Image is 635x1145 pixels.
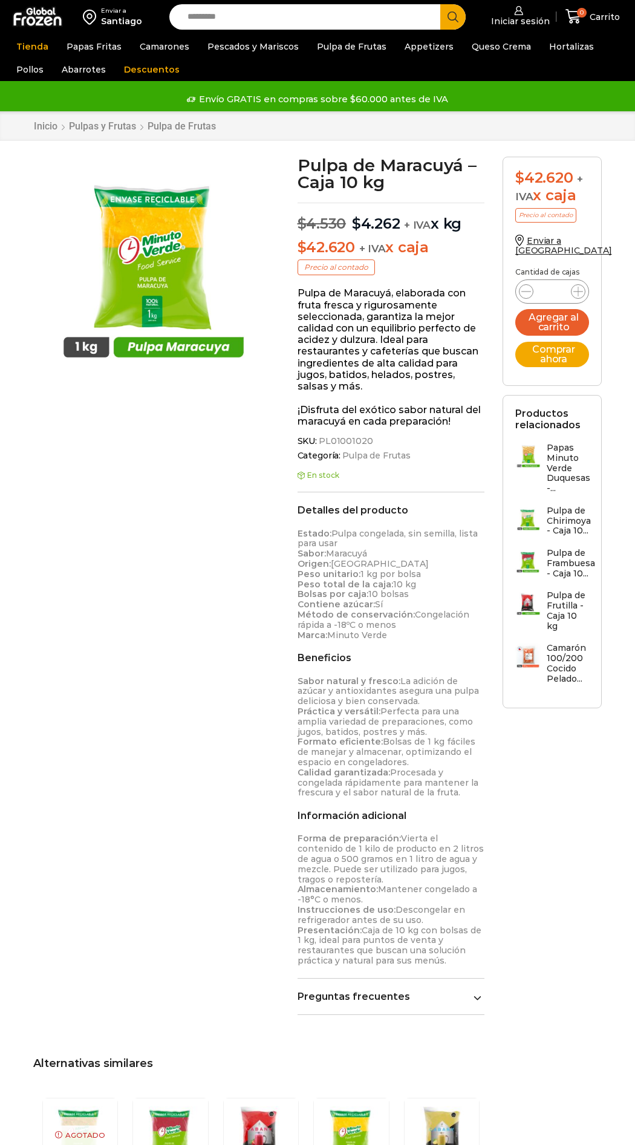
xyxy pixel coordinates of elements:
span: + IVA [359,243,386,255]
a: Camarón 100/200 Cocido Pelado... [515,643,589,690]
span: 0 [577,8,587,18]
p: Precio al contado [515,208,576,223]
strong: Sabor natural y fresco: [298,676,400,687]
strong: Sabor: [298,548,326,559]
h1: Pulpa de Maracuyá – Caja 10 kg [298,157,485,191]
a: Enviar a [GEOGRAPHIC_DATA] [515,235,612,256]
h2: Detalles del producto [298,504,485,516]
img: pulpa-maracuya [49,157,258,366]
input: Product quantity [541,283,564,300]
a: Pollos [10,58,50,81]
bdi: 4.530 [298,215,347,232]
span: PL01001020 [317,436,373,446]
strong: Calidad garantizada: [298,767,390,778]
a: Papas Minuto Verde Duquesas -... [515,443,590,500]
p: x kg [298,203,485,233]
a: Preguntas frecuentes [298,991,485,1002]
h2: Productos relacionados [515,408,589,431]
strong: Peso total de la caja: [298,579,393,590]
img: address-field-icon.svg [83,7,101,27]
a: Pulpa de Frutilla - Caja 10 kg [515,590,589,637]
strong: Marca: [298,630,327,641]
a: Tienda [10,35,54,58]
strong: Método de conservación: [298,609,415,620]
a: Pulpas y Frutas [68,120,137,132]
span: $ [352,215,361,232]
strong: Bolsas por caja: [298,589,368,599]
span: Iniciar sesión [488,15,550,27]
bdi: 4.262 [352,215,400,232]
span: Categoría: [298,451,485,461]
span: SKU: [298,436,485,446]
strong: Forma de preparación: [298,833,401,844]
strong: Almacenamiento: [298,884,378,895]
a: Hortalizas [543,35,600,58]
p: ¡Disfruta del exótico sabor natural del maracuyá en cada preparación! [298,404,485,427]
h3: Pulpa de Chirimoya - Caja 10... [547,506,591,536]
bdi: 42.620 [515,169,573,186]
a: Descuentos [118,58,186,81]
strong: Peso unitario: [298,569,360,579]
button: Search button [440,4,466,30]
div: x caja [515,169,589,204]
a: Pulpa de Frambuesa - Caja 10... [515,548,595,584]
span: $ [298,238,307,256]
span: Carrito [587,11,620,23]
h3: Pulpa de Frambuesa - Caja 10... [547,548,595,578]
a: Queso Crema [466,35,537,58]
bdi: 42.620 [298,238,355,256]
span: + IVA [404,219,431,231]
div: Santiago [101,15,142,27]
a: Papas Fritas [60,35,128,58]
strong: Presentación: [298,925,362,936]
h3: Papas Minuto Verde Duquesas -... [547,443,590,494]
a: Appetizers [399,35,460,58]
p: x caja [298,239,485,256]
h3: Pulpa de Frutilla - Caja 10 kg [547,590,589,631]
span: $ [515,169,524,186]
button: Comprar ahora [515,342,589,367]
strong: Práctica y versátil: [298,706,380,717]
p: La adición de azúcar y antioxidantes asegura una pulpa deliciosa y bien conservada. Perfecta para... [298,676,485,798]
p: Precio al contado [298,259,375,275]
a: Inicio [33,120,58,132]
h2: Información adicional [298,810,485,821]
a: Pulpa de Frutas [147,120,217,132]
p: Cantidad de cajas [515,268,589,276]
p: Pulpa congelada, sin semilla, lista para usar Maracuyá [GEOGRAPHIC_DATA] 1 kg por bolsa 10 kg 10 ... [298,529,485,641]
h3: Camarón 100/200 Cocido Pelado... [547,643,589,683]
div: Enviar a [101,7,142,15]
a: Pulpa de Frutas [311,35,392,58]
a: Camarones [134,35,195,58]
a: Pescados y Mariscos [201,35,305,58]
p: Pulpa de Maracuyá, elaborada con fruta fresca y rigurosamente seleccionada, garantiza la mejor ca... [298,287,485,392]
span: $ [298,215,307,232]
span: Alternativas similares [33,1057,153,1070]
p: En stock [298,471,485,480]
button: Agregar al carrito [515,309,589,336]
a: Pulpa de Frutas [340,451,411,461]
p: Vierta el contenido de 1 kilo de producto en 2 litros de agua o 500 gramos en 1 litro de agua y m... [298,833,485,965]
a: 0 Carrito [562,2,623,31]
strong: Contiene azúcar: [298,599,375,610]
strong: Origen: [298,558,331,569]
strong: Instrucciones de uso: [298,904,396,915]
a: Pulpa de Chirimoya - Caja 10... [515,506,591,542]
h2: Beneficios [298,652,485,664]
nav: Breadcrumb [33,120,217,132]
a: Abarrotes [56,58,112,81]
strong: Formato eficiente: [298,736,383,747]
strong: Estado: [298,528,331,539]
